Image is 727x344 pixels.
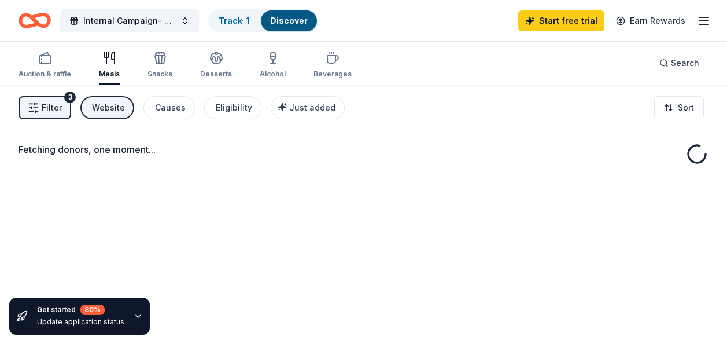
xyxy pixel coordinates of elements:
[64,92,76,103] div: 3
[147,69,172,79] div: Snacks
[83,14,176,28] span: Internal Campaign- 2025
[654,96,704,119] button: Sort
[313,69,352,79] div: Beverages
[271,96,345,119] button: Just added
[19,69,71,79] div: Auction & raffle
[60,9,199,32] button: Internal Campaign- 2025
[147,46,172,85] button: Snacks
[609,10,692,31] a: Earn Rewards
[155,101,186,115] div: Causes
[204,96,261,119] button: Eligibility
[518,10,604,31] a: Start free trial
[671,56,699,70] span: Search
[313,46,352,85] button: Beverages
[80,305,105,315] div: 80 %
[216,101,252,115] div: Eligibility
[200,46,232,85] button: Desserts
[92,101,125,115] div: Website
[99,46,120,85] button: Meals
[80,96,134,119] button: Website
[37,317,124,327] div: Update application status
[99,69,120,79] div: Meals
[219,16,249,25] a: Track· 1
[260,46,286,85] button: Alcohol
[270,16,308,25] a: Discover
[289,103,335,112] span: Just added
[19,142,708,156] div: Fetching donors, one moment...
[19,96,71,119] button: Filter3
[19,46,71,85] button: Auction & raffle
[678,101,694,115] span: Sort
[143,96,195,119] button: Causes
[37,305,124,315] div: Get started
[200,69,232,79] div: Desserts
[208,9,318,32] button: Track· 1Discover
[650,52,708,75] button: Search
[19,7,51,34] a: Home
[260,69,286,79] div: Alcohol
[42,101,62,115] span: Filter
